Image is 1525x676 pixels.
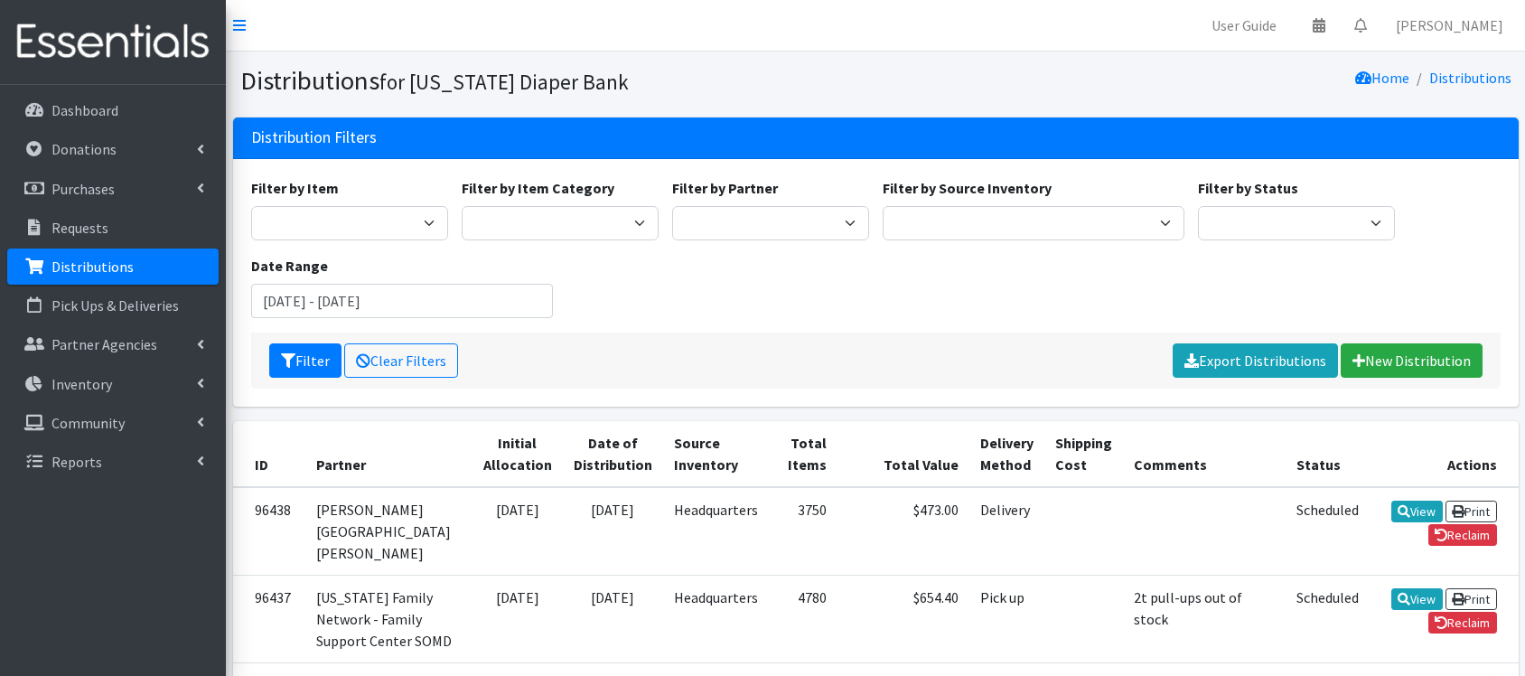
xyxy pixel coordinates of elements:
[1445,501,1497,522] a: Print
[1391,588,1443,610] a: View
[1123,575,1286,662] td: 2t pull-ups out of stock
[251,128,377,147] h3: Distribution Filters
[51,335,157,353] p: Partner Agencies
[837,575,969,662] td: $654.40
[51,180,115,198] p: Purchases
[51,258,134,276] p: Distributions
[344,343,458,378] a: Clear Filters
[233,575,305,662] td: 96437
[472,487,563,576] td: [DATE]
[969,421,1044,487] th: Delivery Method
[51,375,112,393] p: Inventory
[305,487,472,576] td: [PERSON_NAME][GEOGRAPHIC_DATA] [PERSON_NAME]
[1381,7,1518,43] a: [PERSON_NAME]
[472,575,563,662] td: [DATE]
[7,12,219,72] img: HumanEssentials
[462,177,614,199] label: Filter by Item Category
[305,421,472,487] th: Partner
[251,177,339,199] label: Filter by Item
[769,421,837,487] th: Total Items
[51,453,102,471] p: Reports
[1286,421,1370,487] th: Status
[769,575,837,662] td: 4780
[563,421,663,487] th: Date of Distribution
[51,140,117,158] p: Donations
[663,487,769,576] td: Headquarters
[7,131,219,167] a: Donations
[7,210,219,246] a: Requests
[672,177,778,199] label: Filter by Partner
[837,421,969,487] th: Total Value
[7,171,219,207] a: Purchases
[837,487,969,576] td: $473.00
[7,366,219,402] a: Inventory
[663,575,769,662] td: Headquarters
[1355,69,1409,87] a: Home
[1391,501,1443,522] a: View
[7,287,219,324] a: Pick Ups & Deliveries
[769,487,837,576] td: 3750
[1198,177,1298,199] label: Filter by Status
[233,421,305,487] th: ID
[1428,524,1497,546] a: Reclaim
[251,255,328,277] label: Date Range
[305,575,472,662] td: [US_STATE] Family Network - Family Support Center SOMD
[969,575,1044,662] td: Pick up
[233,487,305,576] td: 96438
[251,284,554,318] input: January 1, 2011 - December 31, 2011
[1286,575,1370,662] td: Scheduled
[7,405,219,441] a: Community
[1044,421,1123,487] th: Shipping Cost
[1445,588,1497,610] a: Print
[379,69,629,95] small: for [US_STATE] Diaper Bank
[7,444,219,480] a: Reports
[563,575,663,662] td: [DATE]
[7,326,219,362] a: Partner Agencies
[51,219,108,237] p: Requests
[563,487,663,576] td: [DATE]
[7,249,219,285] a: Distributions
[269,343,341,378] button: Filter
[1429,69,1511,87] a: Distributions
[51,414,125,432] p: Community
[969,487,1044,576] td: Delivery
[240,65,869,97] h1: Distributions
[472,421,563,487] th: Initial Allocation
[1428,612,1497,634] a: Reclaim
[663,421,769,487] th: Source Inventory
[883,177,1052,199] label: Filter by Source Inventory
[1370,421,1519,487] th: Actions
[1286,487,1370,576] td: Scheduled
[1123,421,1286,487] th: Comments
[1197,7,1291,43] a: User Guide
[7,92,219,128] a: Dashboard
[1173,343,1338,378] a: Export Distributions
[51,296,179,315] p: Pick Ups & Deliveries
[51,101,118,119] p: Dashboard
[1341,343,1483,378] a: New Distribution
